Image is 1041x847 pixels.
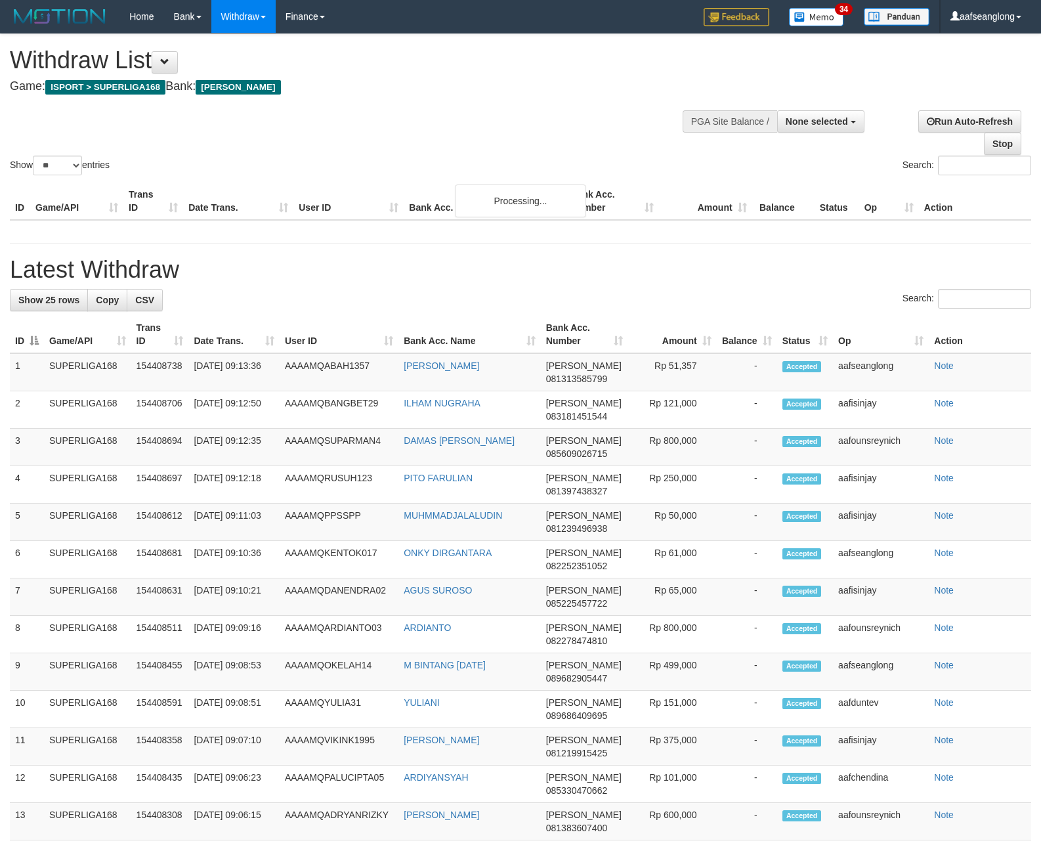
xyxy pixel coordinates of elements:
span: [PERSON_NAME] [546,697,622,708]
a: CSV [127,289,163,311]
a: Note [934,772,954,783]
span: Copy 081383607400 to clipboard [546,823,607,833]
span: Copy 082278474810 to clipboard [546,636,607,646]
span: CSV [135,295,154,305]
a: DAMAS [PERSON_NAME] [404,435,515,446]
span: [PERSON_NAME] [546,735,622,745]
img: panduan.png [864,8,929,26]
td: aafisinjay [833,504,929,541]
td: Rp 65,000 [628,578,717,616]
td: 154408631 [131,578,189,616]
td: SUPERLIGA168 [44,691,131,728]
a: ONKY DIRGANTARA [404,548,492,558]
th: ID: activate to sort column descending [10,316,44,353]
span: [PERSON_NAME] [546,473,622,483]
td: 10 [10,691,44,728]
h4: Game: Bank: [10,80,681,93]
td: AAAAMQOKELAH14 [280,653,398,691]
a: Note [934,473,954,483]
td: 2 [10,391,44,429]
label: Search: [903,289,1031,309]
a: Note [934,585,954,596]
td: - [717,429,777,466]
td: 13 [10,803,44,840]
td: 9 [10,653,44,691]
a: Note [934,510,954,521]
td: 1 [10,353,44,391]
div: Processing... [455,185,586,217]
span: Copy 089686409695 to clipboard [546,710,607,721]
th: Balance: activate to sort column ascending [717,316,777,353]
td: aafounsreynich [833,803,929,840]
td: - [717,391,777,429]
td: - [717,541,777,578]
a: Run Auto-Refresh [918,110,1021,133]
th: Action [919,183,1031,220]
td: - [717,353,777,391]
td: SUPERLIGA168 [44,803,131,840]
th: Game/API [30,183,123,220]
td: AAAAMQYULIA31 [280,691,398,728]
th: Trans ID: activate to sort column ascending [131,316,189,353]
td: SUPERLIGA168 [44,616,131,653]
span: [PERSON_NAME] [546,772,622,783]
td: 154408435 [131,766,189,803]
td: 5 [10,504,44,541]
th: Action [929,316,1031,353]
td: [DATE] 09:13:36 [188,353,280,391]
td: aafisinjay [833,391,929,429]
h1: Latest Withdraw [10,257,1031,283]
a: [PERSON_NAME] [404,735,479,745]
td: Rp 151,000 [628,691,717,728]
a: Note [934,810,954,820]
span: Accepted [782,623,822,634]
img: MOTION_logo.png [10,7,110,26]
td: SUPERLIGA168 [44,766,131,803]
td: 4 [10,466,44,504]
a: Note [934,697,954,708]
td: - [717,803,777,840]
td: SUPERLIGA168 [44,391,131,429]
td: AAAAMQDANENDRA02 [280,578,398,616]
td: - [717,728,777,766]
td: [DATE] 09:08:53 [188,653,280,691]
td: [DATE] 09:06:15 [188,803,280,840]
td: 154408706 [131,391,189,429]
a: Note [934,435,954,446]
span: Accepted [782,511,822,522]
th: ID [10,183,30,220]
th: Amount [659,183,752,220]
td: [DATE] 09:07:10 [188,728,280,766]
td: AAAAMQADRYANRIZKY [280,803,398,840]
a: Note [934,622,954,633]
span: [PERSON_NAME] [546,548,622,558]
span: [PERSON_NAME] [546,660,622,670]
input: Search: [938,156,1031,175]
h1: Withdraw List [10,47,681,74]
td: aafseanglong [833,653,929,691]
div: PGA Site Balance / [683,110,777,133]
td: AAAAMQARDIANTO03 [280,616,398,653]
th: Bank Acc. Name [404,183,565,220]
td: AAAAMQVIKINK1995 [280,728,398,766]
td: AAAAMQPALUCIPTA05 [280,766,398,803]
td: [DATE] 09:06:23 [188,766,280,803]
span: Accepted [782,735,822,747]
td: - [717,578,777,616]
a: M BINTANG [DATE] [404,660,486,670]
td: aafseanglong [833,353,929,391]
td: aafisinjay [833,466,929,504]
input: Search: [938,289,1031,309]
td: AAAAMQBANGBET29 [280,391,398,429]
span: Accepted [782,698,822,709]
td: SUPERLIGA168 [44,466,131,504]
a: AGUS SUROSO [404,585,472,596]
th: Date Trans.: activate to sort column ascending [188,316,280,353]
th: Amount: activate to sort column ascending [628,316,717,353]
td: aafseanglong [833,541,929,578]
td: aafduntev [833,691,929,728]
td: - [717,504,777,541]
span: Accepted [782,436,822,447]
td: [DATE] 09:09:16 [188,616,280,653]
span: Copy 085609026715 to clipboard [546,448,607,459]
